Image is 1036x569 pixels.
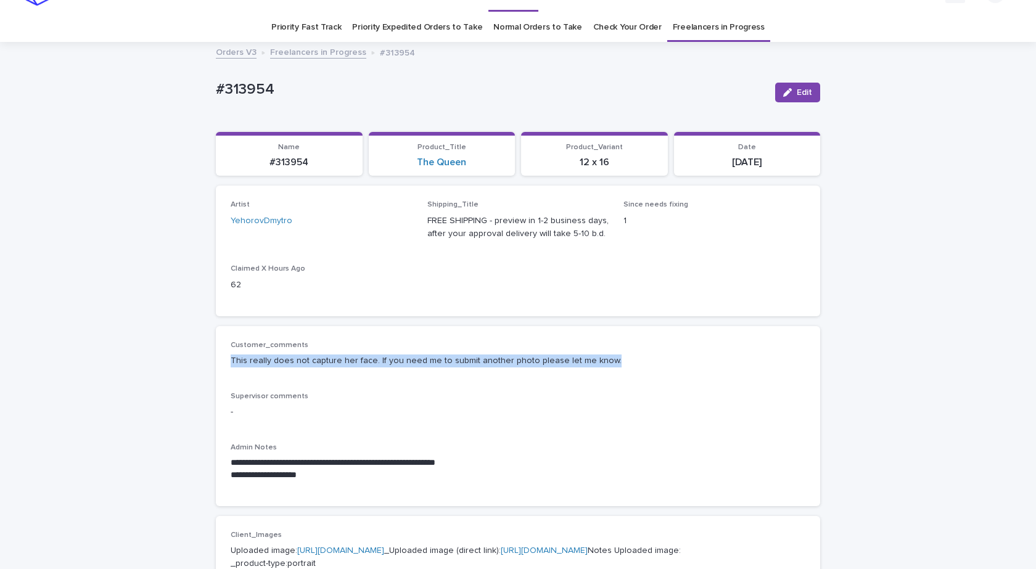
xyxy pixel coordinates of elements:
[775,83,820,102] button: Edit
[738,144,756,151] span: Date
[623,201,688,208] span: Since needs fixing
[231,444,277,451] span: Admin Notes
[231,406,805,419] p: -
[427,201,479,208] span: Shipping_Title
[231,354,805,367] p: This really does not capture her face. If you need me to submit another photo please let me know.
[380,45,415,59] p: #313954
[681,157,813,168] p: [DATE]
[528,157,660,168] p: 12 x 16
[270,44,366,59] a: Freelancers in Progress
[493,13,582,42] a: Normal Orders to Take
[271,13,341,42] a: Priority Fast Track
[216,81,765,99] p: #313954
[231,531,282,539] span: Client_Images
[417,157,466,168] a: The Queen
[231,393,308,400] span: Supervisor comments
[231,201,250,208] span: Artist
[352,13,482,42] a: Priority Expedited Orders to Take
[216,44,257,59] a: Orders V3
[566,144,623,151] span: Product_Variant
[231,342,308,349] span: Customer_comments
[623,215,805,227] p: 1
[427,215,609,240] p: FREE SHIPPING - preview in 1-2 business days, after your approval delivery will take 5-10 b.d.
[231,215,292,227] a: YehorovDmytro
[673,13,765,42] a: Freelancers in Progress
[231,279,413,292] p: 62
[231,265,305,272] span: Claimed X Hours Ago
[223,157,355,168] p: #313954
[501,546,588,555] a: [URL][DOMAIN_NAME]
[593,13,662,42] a: Check Your Order
[417,144,466,151] span: Product_Title
[797,88,812,97] span: Edit
[278,144,300,151] span: Name
[297,546,384,555] a: [URL][DOMAIN_NAME]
